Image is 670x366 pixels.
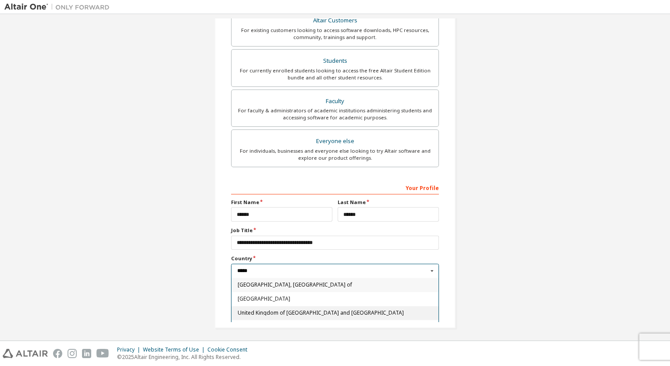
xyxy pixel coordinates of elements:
div: For individuals, businesses and everyone else looking to try Altair software and explore our prod... [237,147,433,161]
span: United Kingdom of [GEOGRAPHIC_DATA] and [GEOGRAPHIC_DATA] [238,310,433,316]
div: Privacy [117,346,143,353]
span: [GEOGRAPHIC_DATA], [GEOGRAPHIC_DATA] of [238,282,433,287]
img: Altair One [4,3,114,11]
div: Cookie Consent [207,346,253,353]
div: Students [237,55,433,67]
label: Last Name [338,199,439,206]
div: Your Profile [231,180,439,194]
div: For faculty & administrators of academic institutions administering students and accessing softwa... [237,107,433,121]
div: Faculty [237,95,433,108]
div: Website Terms of Use [143,346,207,353]
div: Altair Customers [237,14,433,27]
img: altair_logo.svg [3,349,48,358]
p: © 2025 Altair Engineering, Inc. All Rights Reserved. [117,353,253,361]
img: instagram.svg [68,349,77,358]
div: For currently enrolled students looking to access the free Altair Student Edition bundle and all ... [237,67,433,81]
div: Everyone else [237,135,433,147]
span: [GEOGRAPHIC_DATA] [238,296,433,301]
label: Country [231,255,439,262]
label: First Name [231,199,332,206]
div: For existing customers looking to access software downloads, HPC resources, community, trainings ... [237,27,433,41]
img: facebook.svg [53,349,62,358]
img: linkedin.svg [82,349,91,358]
img: youtube.svg [96,349,109,358]
label: Job Title [231,227,439,234]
